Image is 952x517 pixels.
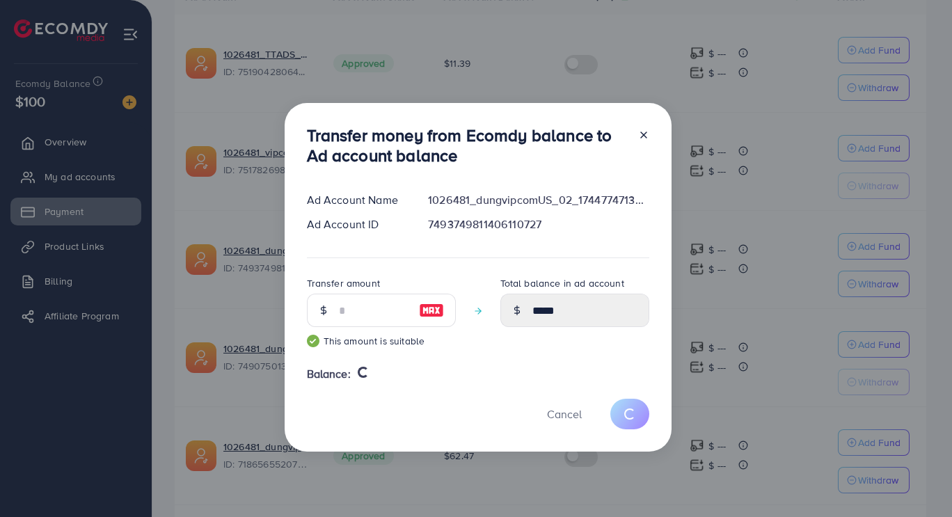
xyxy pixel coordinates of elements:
img: guide [307,335,319,347]
span: Cancel [547,406,582,422]
label: Transfer amount [307,276,380,290]
img: image [419,302,444,319]
label: Total balance in ad account [500,276,624,290]
h3: Transfer money from Ecomdy balance to Ad account balance [307,125,627,166]
iframe: Chat [893,454,942,507]
div: Ad Account ID [296,216,418,232]
div: 1026481_dungvipcomUS_02_1744774713900 [417,192,660,208]
small: This amount is suitable [307,334,456,348]
button: Cancel [530,399,599,429]
span: Balance: [307,366,351,382]
div: 7493749811406110727 [417,216,660,232]
div: Ad Account Name [296,192,418,208]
